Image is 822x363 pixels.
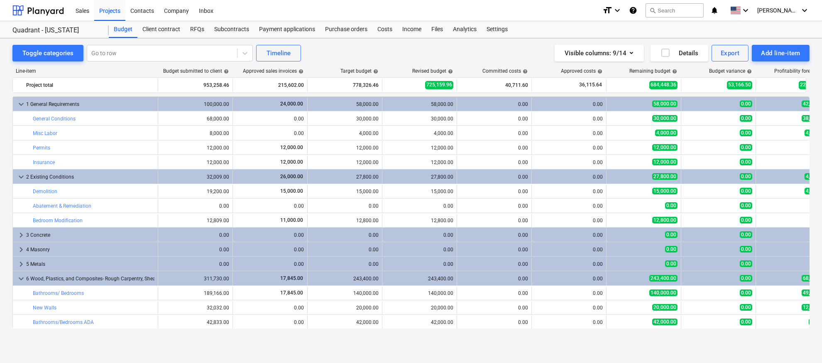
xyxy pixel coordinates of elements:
[521,69,528,74] span: help
[386,159,453,165] div: 12,000.00
[460,261,528,267] div: 0.00
[460,218,528,223] div: 0.00
[297,69,303,74] span: help
[665,231,678,238] span: 0.00
[460,189,528,194] div: 0.00
[727,81,752,89] span: 53,166.50
[800,5,810,15] i: keyboard_arrow_down
[460,174,528,180] div: 0.00
[482,21,513,38] a: Settings
[612,5,622,15] i: keyboard_arrow_down
[161,130,229,136] div: 8,000.00
[279,290,304,296] span: 17,845.00
[236,78,304,92] div: 215,602.00
[16,245,26,255] span: keyboard_arrow_right
[565,48,634,59] div: Visible columns : 9/14
[460,159,528,165] div: 0.00
[740,304,752,311] span: 0.00
[740,159,752,165] span: 0.00
[655,130,678,136] span: 4,000.00
[33,305,56,311] a: New Walls
[243,68,303,74] div: Approved sales invoices
[161,78,229,92] div: 953,258.46
[535,290,603,296] div: 0.00
[629,5,637,15] i: Knowledge base
[33,159,55,165] a: Insurance
[665,246,678,253] span: 0.00
[137,21,185,38] a: Client contract
[311,116,379,122] div: 30,000.00
[209,21,254,38] a: Subcontracts
[279,159,304,165] span: 12,000.00
[386,101,453,107] div: 58,000.00
[629,68,677,74] div: Remaining budget
[535,305,603,311] div: 0.00
[426,21,448,38] div: Files
[279,275,304,281] span: 17,845.00
[236,116,304,122] div: 0.00
[311,145,379,151] div: 12,000.00
[652,319,678,325] span: 42,000.00
[33,218,83,223] a: Bedroom Modification
[161,305,229,311] div: 32,032.00
[535,203,603,209] div: 0.00
[535,130,603,136] div: 0.00
[460,145,528,151] div: 0.00
[256,45,301,61] button: Timeline
[161,247,229,253] div: 0.00
[460,305,528,311] div: 0.00
[254,21,320,38] a: Payment applications
[712,45,749,61] button: Export
[372,21,397,38] a: Costs
[386,130,453,136] div: 4,000.00
[12,26,99,35] div: Quadrant - [US_STATE]
[652,217,678,223] span: 12,800.00
[721,48,740,59] div: Export
[561,68,602,74] div: Approved costs
[460,101,528,107] div: 0.00
[386,305,453,311] div: 20,000.00
[602,5,612,15] i: format_size
[311,203,379,209] div: 0.00
[386,232,453,238] div: 0.00
[535,319,603,325] div: 0.00
[386,276,453,282] div: 243,400.00
[740,260,752,267] span: 0.00
[535,145,603,151] div: 0.00
[16,172,26,182] span: keyboard_arrow_down
[670,69,677,74] span: help
[745,69,752,74] span: help
[311,218,379,223] div: 12,800.00
[397,21,426,38] a: Income
[161,218,229,223] div: 12,809.00
[652,144,678,151] span: 12,000.00
[425,81,453,89] span: 725,159.96
[340,68,378,74] div: Target budget
[161,261,229,267] div: 0.00
[661,48,698,59] div: Details
[780,323,822,363] iframe: Chat Widget
[757,7,799,14] span: [PERSON_NAME]
[652,188,678,194] span: 15,000.00
[460,232,528,238] div: 0.00
[740,217,752,223] span: 0.00
[372,69,378,74] span: help
[161,319,229,325] div: 42,833.00
[535,218,603,223] div: 0.00
[740,289,752,296] span: 0.00
[535,247,603,253] div: 0.00
[279,174,304,179] span: 26,000.00
[161,116,229,122] div: 68,000.00
[236,130,304,136] div: 0.00
[26,170,154,184] div: 2 Existing Conditions
[535,159,603,165] div: 0.00
[386,174,453,180] div: 27,800.00
[665,202,678,209] span: 0.00
[161,290,229,296] div: 189,166.00
[460,290,528,296] div: 0.00
[460,130,528,136] div: 0.00
[161,232,229,238] div: 0.00
[709,68,752,74] div: Budget variance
